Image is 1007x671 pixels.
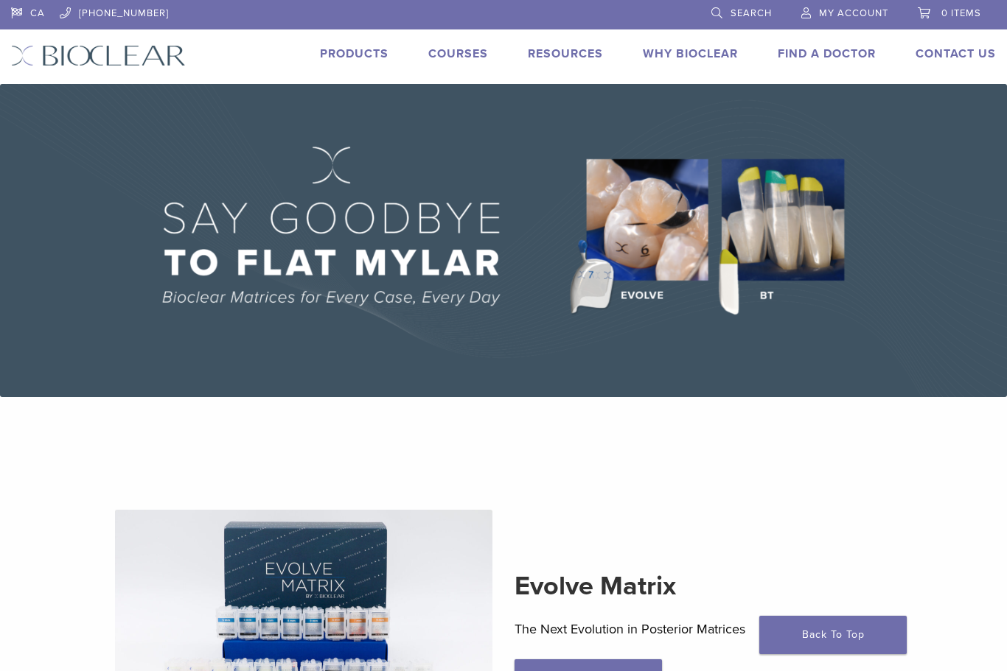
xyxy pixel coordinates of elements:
a: Contact Us [916,46,996,61]
p: The Next Evolution in Posterior Matrices [515,618,892,640]
a: Why Bioclear [643,46,738,61]
span: Search [731,7,772,19]
span: My Account [819,7,888,19]
img: Bioclear [11,45,186,66]
a: Courses [428,46,488,61]
span: 0 items [941,7,981,19]
a: Products [320,46,388,61]
a: Find A Doctor [778,46,876,61]
h2: Evolve Matrix [515,569,892,604]
a: Resources [528,46,603,61]
a: Back To Top [759,616,907,654]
